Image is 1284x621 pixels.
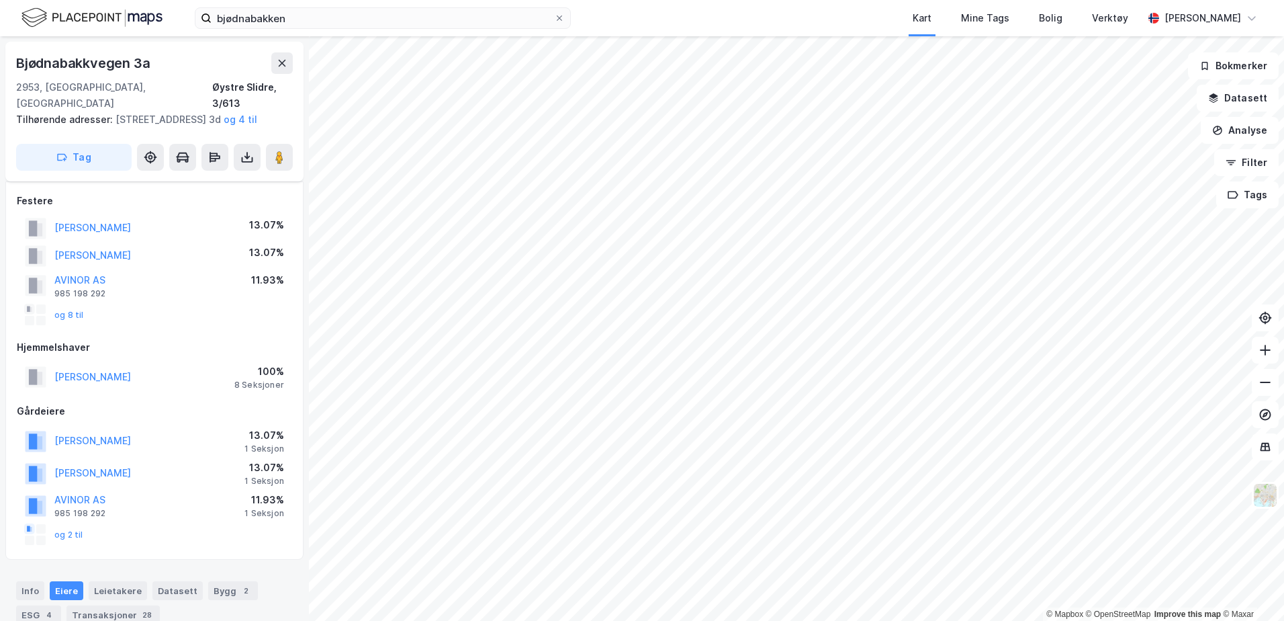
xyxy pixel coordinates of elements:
div: 2 [239,584,253,597]
button: Datasett [1197,85,1279,112]
div: 1 Seksjon [244,508,284,519]
a: Mapbox [1046,610,1083,619]
div: 985 198 292 [54,508,105,519]
div: 985 198 292 [54,288,105,299]
img: Z [1252,483,1278,508]
img: logo.f888ab2527a4732fd821a326f86c7f29.svg [21,6,163,30]
button: Filter [1214,149,1279,176]
div: Info [16,581,44,600]
a: OpenStreetMap [1086,610,1151,619]
div: 11.93% [244,492,284,508]
div: Leietakere [89,581,147,600]
div: Eiere [50,581,83,600]
div: Hjemmelshaver [17,339,292,356]
div: Verktøy [1092,10,1128,26]
button: Analyse [1201,117,1279,144]
button: Tags [1216,181,1279,208]
div: Bygg [208,581,258,600]
div: 13.07% [244,460,284,476]
div: Festere [17,193,292,209]
div: 8 Seksjoner [234,380,284,390]
a: Improve this map [1154,610,1221,619]
div: Bolig [1039,10,1062,26]
input: Søk på adresse, matrikkel, gårdeiere, leietakere eller personer [212,8,554,28]
div: 13.07% [244,427,284,444]
div: 13.07% [249,217,284,233]
div: 1 Seksjon [244,476,284,487]
div: Mine Tags [961,10,1009,26]
div: Kart [913,10,931,26]
button: Tag [16,144,132,171]
div: 1 Seksjon [244,444,284,454]
div: Bjødnabakkvegen 3a [16,52,152,74]
div: Datasett [152,581,203,600]
div: Øystre Slidre, 3/613 [212,79,293,112]
iframe: Chat Widget [1217,556,1284,621]
div: Gårdeiere [17,403,292,419]
div: 11.93% [251,272,284,288]
div: [STREET_ADDRESS] 3d [16,112,282,128]
div: [PERSON_NAME] [1164,10,1241,26]
span: Tilhørende adresser: [16,114,116,125]
div: 2953, [GEOGRAPHIC_DATA], [GEOGRAPHIC_DATA] [16,79,212,112]
div: 13.07% [249,245,284,261]
button: Bokmerker [1188,52,1279,79]
div: 100% [234,364,284,380]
